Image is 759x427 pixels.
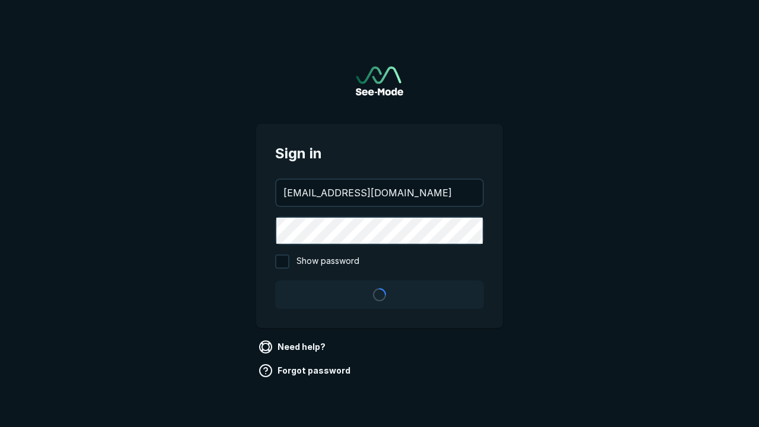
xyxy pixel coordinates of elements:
img: See-Mode Logo [356,66,403,95]
a: Need help? [256,337,330,356]
input: your@email.com [276,180,483,206]
span: Show password [296,254,359,269]
a: Go to sign in [356,66,403,95]
a: Forgot password [256,361,355,380]
span: Sign in [275,143,484,164]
